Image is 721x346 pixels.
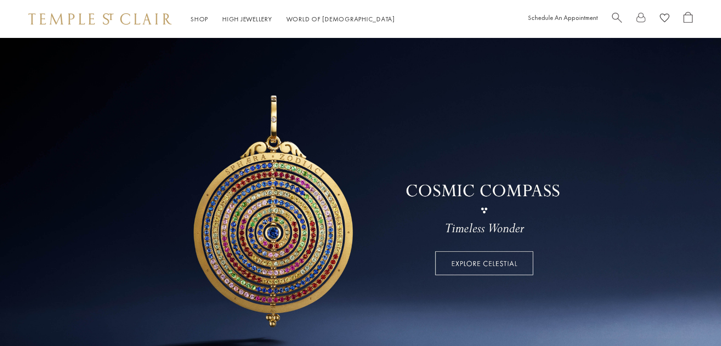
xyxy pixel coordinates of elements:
[528,13,598,22] a: Schedule An Appointment
[222,15,272,23] a: High JewelleryHigh Jewellery
[28,13,172,25] img: Temple St. Clair
[191,13,395,25] nav: Main navigation
[684,12,693,27] a: Open Shopping Bag
[674,301,712,337] iframe: Gorgias live chat messenger
[286,15,395,23] a: World of [DEMOGRAPHIC_DATA]World of [DEMOGRAPHIC_DATA]
[660,12,669,27] a: View Wishlist
[191,15,208,23] a: ShopShop
[612,12,622,27] a: Search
